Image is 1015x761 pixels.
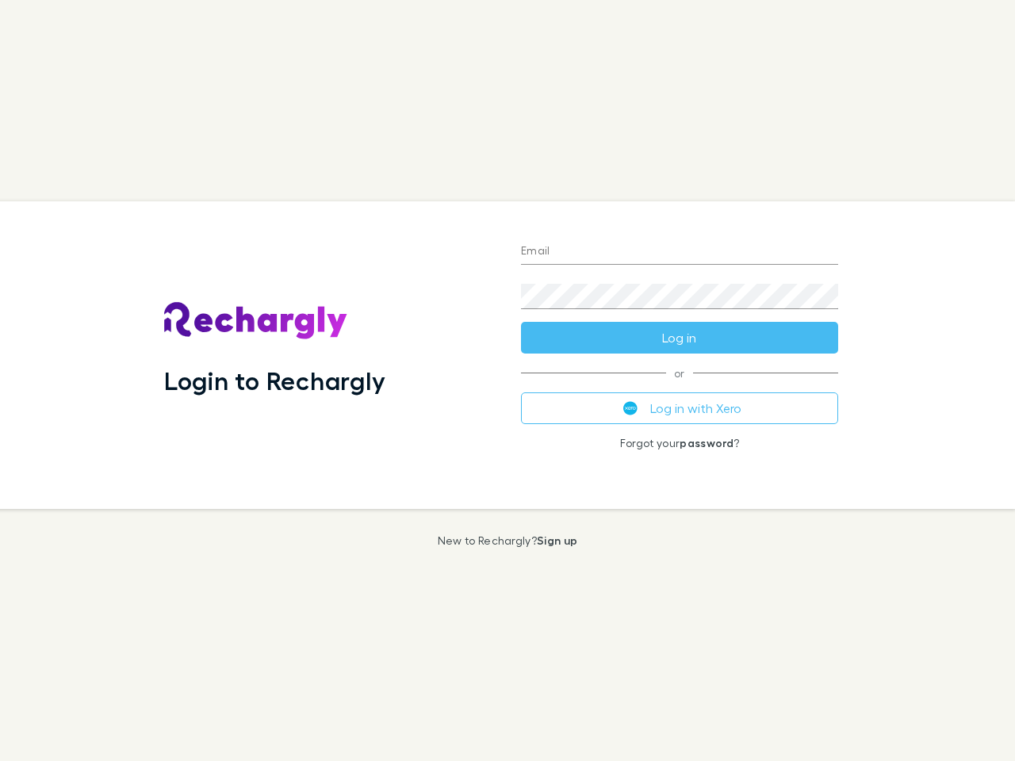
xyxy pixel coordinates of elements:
a: Sign up [537,533,577,547]
a: password [680,436,733,449]
button: Log in [521,322,838,354]
img: Rechargly's Logo [164,302,348,340]
p: New to Rechargly? [438,534,578,547]
button: Log in with Xero [521,392,838,424]
p: Forgot your ? [521,437,838,449]
h1: Login to Rechargly [164,365,385,396]
img: Xero's logo [623,401,638,415]
span: or [521,373,838,373]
